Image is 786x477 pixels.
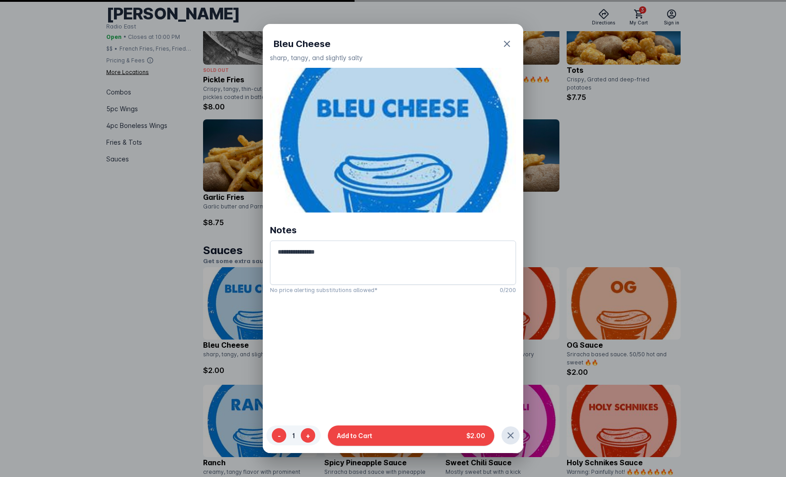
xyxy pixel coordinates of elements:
[270,285,378,294] mat-hint: No price alerting substitutions allowed*
[286,431,301,440] span: 1
[301,429,315,443] button: +
[328,425,494,446] button: Add to Cart$2.00
[270,68,516,213] img: e3159dc1-0623-4c01-ab48-90c555e48727.jpg
[272,429,286,443] button: -
[500,285,516,294] mat-hint: 0/200
[270,53,516,62] div: sharp, tangy, and slightly salty
[274,37,331,51] span: Bleu Cheese
[270,223,297,237] div: Notes
[337,431,372,440] span: Add to Cart
[466,431,485,440] span: $2.00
